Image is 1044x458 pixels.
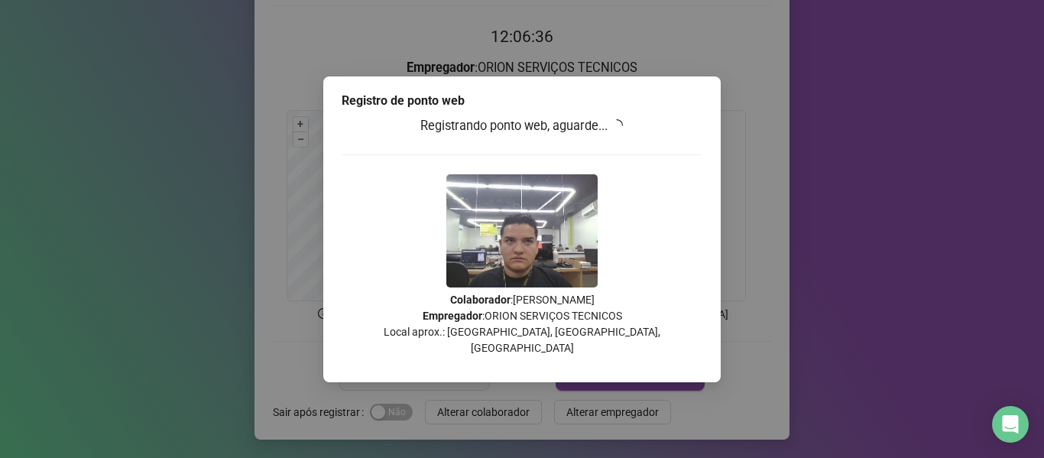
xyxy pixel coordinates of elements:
div: Registro de ponto web [342,92,702,110]
div: Open Intercom Messenger [992,406,1029,443]
img: 9k= [446,174,598,287]
strong: Empregador [423,310,482,322]
h3: Registrando ponto web, aguarde... [342,116,702,136]
strong: Colaborador [450,294,511,306]
p: : [PERSON_NAME] : ORION SERVIÇOS TECNICOS Local aprox.: [GEOGRAPHIC_DATA], [GEOGRAPHIC_DATA], [GE... [342,292,702,356]
span: loading [611,119,623,132]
